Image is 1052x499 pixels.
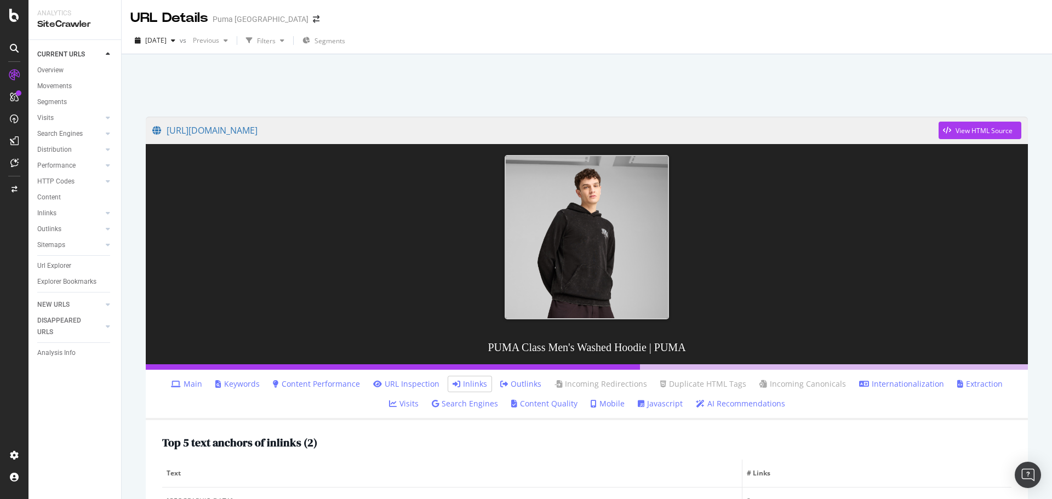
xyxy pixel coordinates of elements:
[37,276,96,288] div: Explorer Bookmarks
[373,378,439,389] a: URL Inspection
[37,160,102,171] a: Performance
[453,378,487,389] a: Inlinks
[505,155,669,319] img: PUMA Class Men's Washed Hoodie | PUMA
[152,117,939,144] a: [URL][DOMAIN_NAME]
[188,36,219,45] span: Previous
[37,276,113,288] a: Explorer Bookmarks
[242,32,289,49] button: Filters
[37,176,102,187] a: HTTP Codes
[37,160,76,171] div: Performance
[759,378,846,389] a: Incoming Canonicals
[554,378,647,389] a: Incoming Redirections
[37,208,56,219] div: Inlinks
[273,378,360,389] a: Content Performance
[37,208,102,219] a: Inlinks
[167,468,735,478] span: Text
[145,36,167,45] span: 2025 Aug. 24th
[591,398,625,409] a: Mobile
[1015,462,1041,488] div: Open Intercom Messenger
[37,239,102,251] a: Sitemaps
[37,128,102,140] a: Search Engines
[37,112,54,124] div: Visits
[37,81,113,92] a: Movements
[146,330,1028,364] h3: PUMA Class Men's Washed Hoodie | PUMA
[500,378,541,389] a: Outlinks
[257,36,276,45] div: Filters
[37,260,71,272] div: Url Explorer
[130,32,180,49] button: [DATE]
[315,36,345,45] span: Segments
[130,9,208,27] div: URL Details
[638,398,683,409] a: Javascript
[37,96,67,108] div: Segments
[37,192,113,203] a: Content
[37,347,113,359] a: Analysis Info
[37,223,61,235] div: Outlinks
[389,398,419,409] a: Visits
[37,144,102,156] a: Distribution
[37,9,112,18] div: Analytics
[37,96,113,108] a: Segments
[37,299,70,311] div: NEW URLS
[37,192,61,203] div: Content
[313,15,319,23] div: arrow-right-arrow-left
[188,32,232,49] button: Previous
[37,18,112,31] div: SiteCrawler
[957,378,1003,389] a: Extraction
[180,36,188,45] span: vs
[939,122,1021,139] button: View HTML Source
[859,378,944,389] a: Internationalization
[162,437,317,449] h2: Top 5 text anchors of inlinks ( 2 )
[432,398,498,409] a: Search Engines
[37,315,102,338] a: DISAPPEARED URLS
[37,347,76,359] div: Analysis Info
[37,49,102,60] a: CURRENT URLS
[37,239,65,251] div: Sitemaps
[215,378,260,389] a: Keywords
[213,14,308,25] div: Puma [GEOGRAPHIC_DATA]
[37,176,75,187] div: HTTP Codes
[37,112,102,124] a: Visits
[747,468,1004,478] span: # Links
[37,49,85,60] div: CURRENT URLS
[37,223,102,235] a: Outlinks
[696,398,785,409] a: AI Recommendations
[171,378,202,389] a: Main
[298,32,350,49] button: Segments
[37,299,102,311] a: NEW URLS
[660,378,746,389] a: Duplicate HTML Tags
[37,144,72,156] div: Distribution
[37,315,93,338] div: DISAPPEARED URLS
[37,260,113,272] a: Url Explorer
[511,398,578,409] a: Content Quality
[37,81,72,92] div: Movements
[37,128,83,140] div: Search Engines
[37,65,113,76] a: Overview
[956,126,1013,135] div: View HTML Source
[37,65,64,76] div: Overview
